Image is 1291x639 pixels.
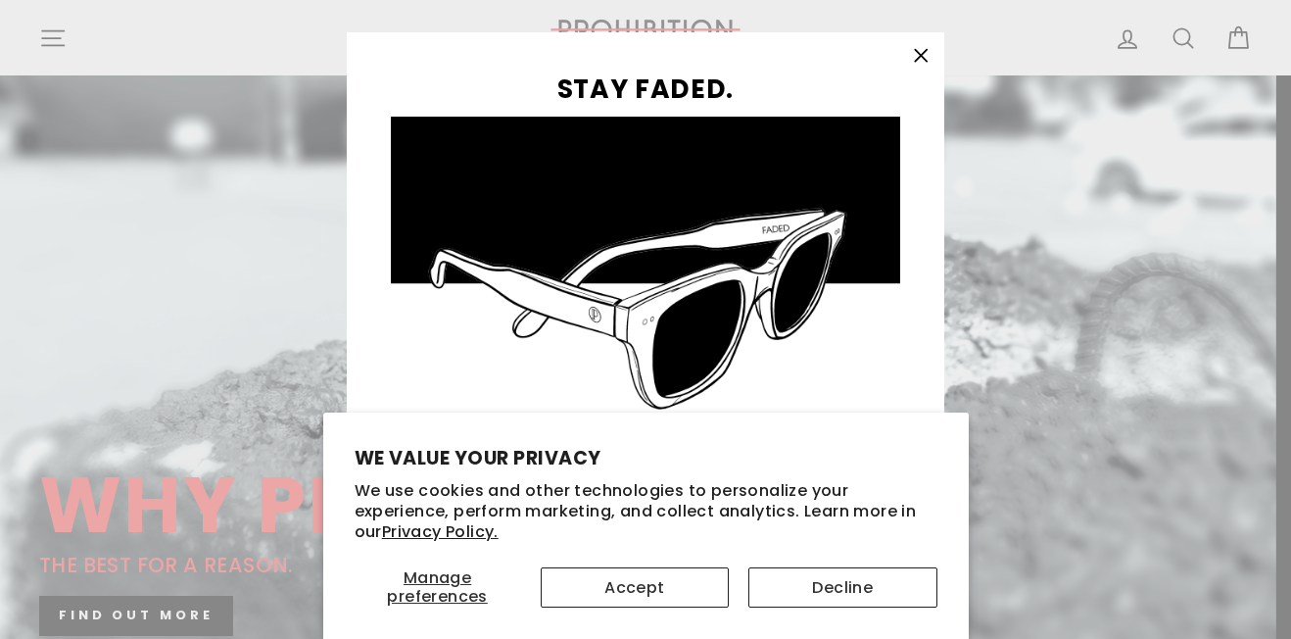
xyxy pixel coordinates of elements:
button: Accept [541,567,729,608]
h3: STAY FADED. [391,76,900,103]
h2: We value your privacy [355,444,937,472]
p: We use cookies and other technologies to personalize your experience, perform marketing, and coll... [355,481,937,542]
span: Manage preferences [387,566,487,608]
button: Decline [748,567,936,608]
a: Privacy Policy. [382,520,499,543]
button: Manage preferences [355,567,521,608]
